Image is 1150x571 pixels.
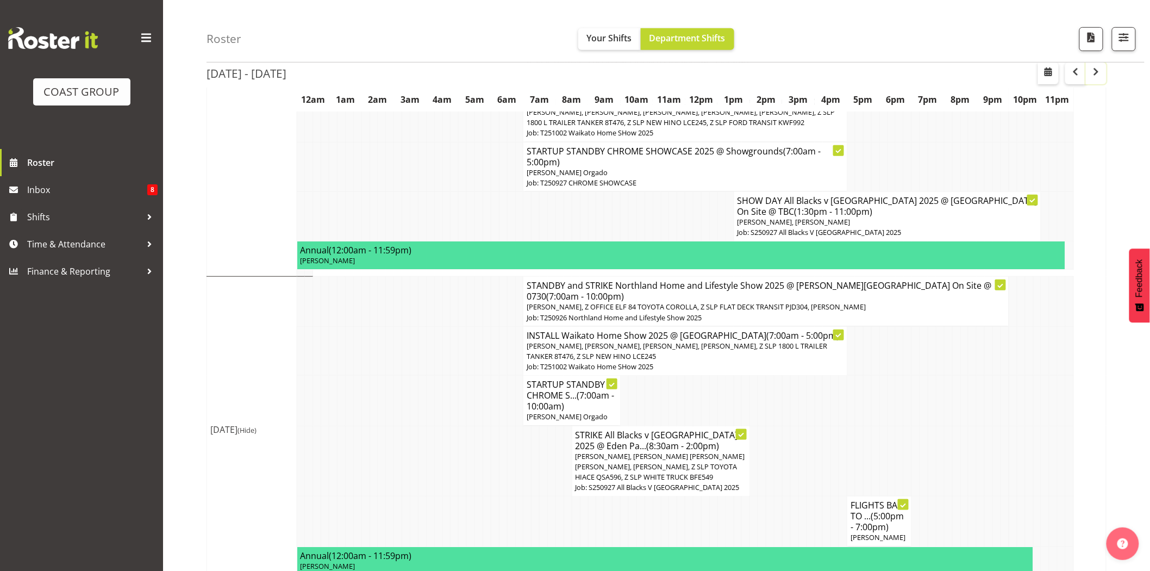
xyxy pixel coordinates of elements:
[576,430,747,451] h4: STRIKE All Blacks v [GEOGRAPHIC_DATA] 2025 @ Eden Pa...
[527,167,608,177] span: [PERSON_NAME] Orgado
[297,87,329,112] th: 12am
[912,87,945,112] th: 7pm
[426,87,459,112] th: 4am
[44,84,120,100] div: COAST GROUP
[527,330,843,341] h4: INSTALL Waikato Home Show 2025 @ [GEOGRAPHIC_DATA]
[301,245,1062,256] h4: Annual
[147,184,158,195] span: 8
[737,195,1038,217] h4: SHOW DAY All Blacks v [GEOGRAPHIC_DATA] 2025 @ [GEOGRAPHIC_DATA] On Site @ TBC
[1009,87,1041,112] th: 10pm
[717,87,750,112] th: 1pm
[527,178,843,188] p: Job: T250927 CHROME SHOWCASE
[527,107,835,127] span: [PERSON_NAME], [PERSON_NAME], [PERSON_NAME], [PERSON_NAME], [PERSON_NAME], Z SLP 1800 L TRAILER T...
[1135,259,1145,297] span: Feedback
[851,532,905,542] span: [PERSON_NAME]
[847,87,880,112] th: 5pm
[588,87,621,112] th: 9am
[527,313,1005,323] p: Job: T250926 Northland Home and Lifestyle Show 2025
[527,280,1005,302] h4: STANDBY and STRIKE Northland Home and Lifestyle Show 2025 @ [PERSON_NAME][GEOGRAPHIC_DATA] On Sit...
[977,87,1009,112] th: 9pm
[237,425,257,435] span: (Hide)
[685,87,718,112] th: 12pm
[527,302,866,312] span: [PERSON_NAME], Z OFFICE ELF 84 TOYOTA COROLLA, Z SLP FLAT DECK TRANSIT PJD304, [PERSON_NAME]
[523,87,556,112] th: 7am
[459,87,491,112] th: 5am
[1079,27,1103,51] button: Download a PDF of the roster according to the set date range.
[647,440,720,452] span: (8:30am - 2:00pm)
[653,87,685,112] th: 11am
[527,145,821,168] span: (7:00am - 5:00pm)
[27,154,158,171] span: Roster
[782,87,815,112] th: 3pm
[27,236,141,252] span: Time & Attendance
[527,379,617,412] h4: STARTUP STANDBY CHROME S...
[27,182,147,198] span: Inbox
[649,32,726,44] span: Department Shifts
[301,256,355,265] span: [PERSON_NAME]
[587,32,632,44] span: Your Shifts
[766,330,839,342] span: (7:00am - 5:00pm)
[361,87,394,112] th: 2am
[329,244,412,256] span: (12:00am - 11:59pm)
[527,128,843,138] p: Job: T251002 Waikato Home SHow 2025
[944,87,977,112] th: 8pm
[1117,538,1128,549] img: help-xxl-2.png
[750,87,783,112] th: 2pm
[329,87,362,112] th: 1am
[527,146,843,167] h4: STARTUP STANDBY CHROME SHOWCASE 2025 @ Showgrounds
[527,362,843,372] p: Job: T251002 Waikato Home SHow 2025
[527,389,614,412] span: (7:00am - 10:00am)
[556,87,589,112] th: 8am
[527,341,827,361] span: [PERSON_NAME], [PERSON_NAME], [PERSON_NAME], [PERSON_NAME], Z SLP 1800 L TRAILER TANKER 8T476, Z ...
[207,66,286,80] h2: [DATE] - [DATE]
[329,550,412,562] span: (12:00am - 11:59pm)
[641,28,734,50] button: Department Shifts
[578,28,641,50] button: Your Shifts
[27,263,141,280] span: Finance & Reporting
[795,206,873,218] span: (1:30pm - 11:00pm)
[1129,249,1150,322] button: Feedback - Show survey
[207,33,241,45] h4: Roster
[621,87,653,112] th: 10am
[815,87,847,112] th: 4pm
[1038,63,1059,84] button: Select a specific date within the roster.
[737,217,851,227] span: [PERSON_NAME], [PERSON_NAME]
[8,27,98,49] img: Rosterit website logo
[546,290,624,302] span: (7:00am - 10:00pm)
[576,451,745,482] span: [PERSON_NAME], [PERSON_NAME] [PERSON_NAME] [PERSON_NAME], [PERSON_NAME], Z SLP TOYOTA HIACE QSA59...
[301,550,1030,561] h4: Annual
[527,412,608,421] span: [PERSON_NAME] Orgado
[737,227,1038,238] p: Job: S250927 All Blacks V [GEOGRAPHIC_DATA] 2025
[879,87,912,112] th: 6pm
[851,500,908,532] h4: FLIGHTS BACK TO ...
[27,209,141,225] span: Shifts
[1112,27,1136,51] button: Filter Shifts
[394,87,427,112] th: 3am
[491,87,523,112] th: 6am
[301,561,355,571] span: [PERSON_NAME]
[851,510,904,533] span: (5:00pm - 7:00pm)
[576,482,747,493] p: Job: S250927 All Blacks V [GEOGRAPHIC_DATA] 2025
[1041,87,1074,112] th: 11pm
